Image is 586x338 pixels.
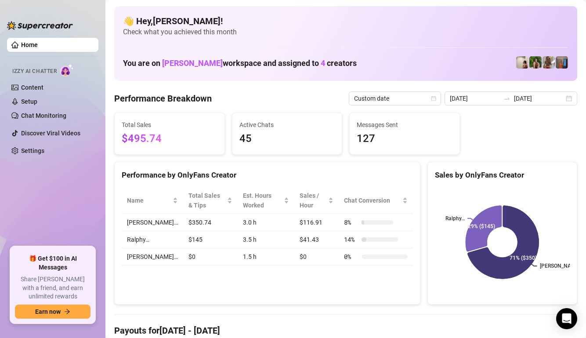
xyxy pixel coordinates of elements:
[445,215,465,222] text: Ralphy…
[12,67,57,76] span: Izzy AI Chatter
[123,27,568,37] span: Check what you achieved this month
[450,94,500,103] input: Start date
[21,130,80,137] a: Discover Viral Videos
[35,308,61,315] span: Earn now
[64,309,70,315] span: arrow-right
[540,263,584,269] text: [PERSON_NAME]…
[122,187,183,214] th: Name
[60,64,74,76] img: AI Chatter
[183,248,238,265] td: $0
[344,218,358,227] span: 8 %
[122,231,183,248] td: Ralphy…
[239,131,335,147] span: 45
[243,191,282,210] div: Est. Hours Worked
[122,169,413,181] div: Performance by OnlyFans Creator
[238,214,294,231] td: 3.0 h
[122,131,217,147] span: $495.74
[15,254,90,272] span: 🎁 Get $100 in AI Messages
[503,95,510,102] span: to
[123,15,568,27] h4: 👋 Hey, [PERSON_NAME] !
[21,112,66,119] a: Chat Monitoring
[123,58,357,68] h1: You are on workspace and assigned to creators
[516,56,528,69] img: Ralphy
[354,92,436,105] span: Custom date
[127,196,171,205] span: Name
[543,56,555,69] img: Nathaniel
[238,248,294,265] td: 1.5 h
[344,252,358,262] span: 0 %
[162,58,223,68] span: [PERSON_NAME]
[188,191,225,210] span: Total Sales & Tips
[321,58,325,68] span: 4
[339,187,413,214] th: Chat Conversion
[300,191,326,210] span: Sales / Hour
[21,98,37,105] a: Setup
[357,131,452,147] span: 127
[294,187,339,214] th: Sales / Hour
[183,187,238,214] th: Total Sales & Tips
[114,92,212,105] h4: Performance Breakdown
[238,231,294,248] td: 3.5 h
[7,21,73,30] img: logo-BBDzfeDw.svg
[239,120,335,130] span: Active Chats
[556,56,568,69] img: Wayne
[122,120,217,130] span: Total Sales
[122,248,183,265] td: [PERSON_NAME]…
[431,96,436,101] span: calendar
[21,147,44,154] a: Settings
[344,235,358,244] span: 14 %
[357,120,452,130] span: Messages Sent
[503,95,510,102] span: swap-right
[21,41,38,48] a: Home
[122,214,183,231] td: [PERSON_NAME]…
[21,84,43,91] a: Content
[15,275,90,301] span: Share [PERSON_NAME] with a friend, and earn unlimited rewards
[294,231,339,248] td: $41.43
[514,94,564,103] input: End date
[435,169,570,181] div: Sales by OnlyFans Creator
[294,214,339,231] td: $116.91
[15,305,90,319] button: Earn nowarrow-right
[183,231,238,248] td: $145
[183,214,238,231] td: $350.74
[294,248,339,265] td: $0
[556,308,577,329] div: Open Intercom Messenger
[529,56,542,69] img: Nathaniel
[114,324,577,337] h4: Payouts for [DATE] - [DATE]
[344,196,401,205] span: Chat Conversion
